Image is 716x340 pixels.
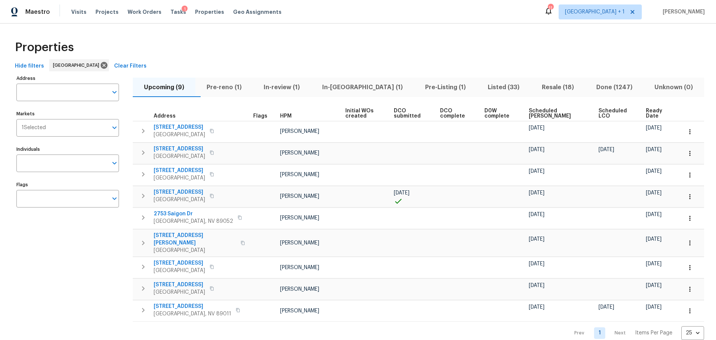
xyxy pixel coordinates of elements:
button: Open [109,122,120,133]
span: Maestro [25,8,50,16]
span: [GEOGRAPHIC_DATA] [154,174,205,182]
span: Address [154,113,176,119]
span: Clear Filters [114,62,147,71]
span: [DATE] [529,190,544,196]
span: [GEOGRAPHIC_DATA] [154,153,205,160]
span: Geo Assignments [233,8,282,16]
span: [STREET_ADDRESS] [154,145,205,153]
span: Hide filters [15,62,44,71]
p: Items Per Page [635,329,672,337]
span: [STREET_ADDRESS] [154,259,205,267]
span: [STREET_ADDRESS][PERSON_NAME] [154,232,236,247]
span: [DATE] [646,305,662,310]
span: [DATE] [646,283,662,288]
span: [GEOGRAPHIC_DATA], NV 89052 [154,218,233,225]
span: [GEOGRAPHIC_DATA] [154,196,205,203]
span: Visits [71,8,87,16]
span: [PERSON_NAME] [280,150,319,156]
span: [DATE] [529,283,544,288]
span: Pre-Listing (1) [418,82,472,93]
span: [STREET_ADDRESS] [154,188,205,196]
span: Flags [253,113,267,119]
span: [GEOGRAPHIC_DATA] + 1 [565,8,625,16]
span: Done (1247) [590,82,639,93]
span: Scheduled LCO [599,108,633,119]
span: [DATE] [599,305,614,310]
span: 1 Selected [22,125,46,131]
div: 11 [548,4,553,12]
span: [PERSON_NAME] [280,172,319,177]
span: Pre-reno (1) [200,82,248,93]
span: [STREET_ADDRESS] [154,167,205,174]
span: [DATE] [646,190,662,196]
span: [DATE] [529,147,544,152]
span: HPM [280,113,292,119]
span: [GEOGRAPHIC_DATA] [154,267,205,274]
span: [DATE] [646,212,662,217]
button: Hide filters [12,59,47,73]
button: Open [109,158,120,168]
label: Address [16,76,119,81]
span: [DATE] [529,125,544,131]
span: [GEOGRAPHIC_DATA], NV 89011 [154,310,231,318]
span: [DATE] [646,237,662,242]
span: [DATE] [646,169,662,174]
span: Properties [15,44,74,51]
span: [STREET_ADDRESS] [154,281,205,288]
span: Scheduled [PERSON_NAME] [529,108,586,119]
span: [STREET_ADDRESS] [154,303,231,310]
div: [GEOGRAPHIC_DATA] [49,59,109,71]
span: Properties [195,8,224,16]
span: [PERSON_NAME] [660,8,705,16]
span: In-review (1) [257,82,307,93]
span: [PERSON_NAME] [280,194,319,199]
span: [PERSON_NAME] [280,265,319,270]
span: DCO complete [440,108,472,119]
nav: Pagination Navigation [567,326,704,340]
span: Unknown (0) [648,82,700,93]
span: [DATE] [646,125,662,131]
span: [STREET_ADDRESS] [154,124,205,131]
span: 2753 Saigon Dr [154,210,233,218]
span: [DATE] [646,147,662,152]
label: Markets [16,112,119,116]
span: [DATE] [394,190,409,196]
span: [DATE] [529,305,544,310]
span: [DATE] [529,261,544,266]
span: Ready Date [646,108,669,119]
span: [DATE] [599,147,614,152]
span: [GEOGRAPHIC_DATA] [53,62,102,69]
span: Resale (18) [535,82,581,93]
span: Initial WOs created [345,108,381,119]
span: [GEOGRAPHIC_DATA] [154,288,205,296]
span: DCO submitted [394,108,427,119]
span: Upcoming (9) [137,82,191,93]
span: [PERSON_NAME] [280,129,319,134]
span: [DATE] [529,237,544,242]
button: Clear Filters [111,59,150,73]
button: Open [109,193,120,204]
span: In-[GEOGRAPHIC_DATA] (1) [315,82,409,93]
label: Flags [16,183,119,187]
a: Goto page 1 [594,327,605,339]
span: [GEOGRAPHIC_DATA] [154,247,236,254]
span: Projects [95,8,119,16]
span: [DATE] [646,261,662,266]
span: Work Orders [128,8,161,16]
span: [DATE] [529,169,544,174]
span: [GEOGRAPHIC_DATA] [154,131,205,138]
span: [PERSON_NAME] [280,240,319,246]
span: Listed (33) [481,82,526,93]
span: [PERSON_NAME] [280,215,319,221]
label: Individuals [16,147,119,152]
span: [PERSON_NAME] [280,287,319,292]
span: D0W complete [484,108,516,119]
button: Open [109,87,120,97]
span: [PERSON_NAME] [280,308,319,314]
div: 1 [182,6,188,13]
span: [DATE] [529,212,544,217]
span: Tasks [170,9,186,15]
